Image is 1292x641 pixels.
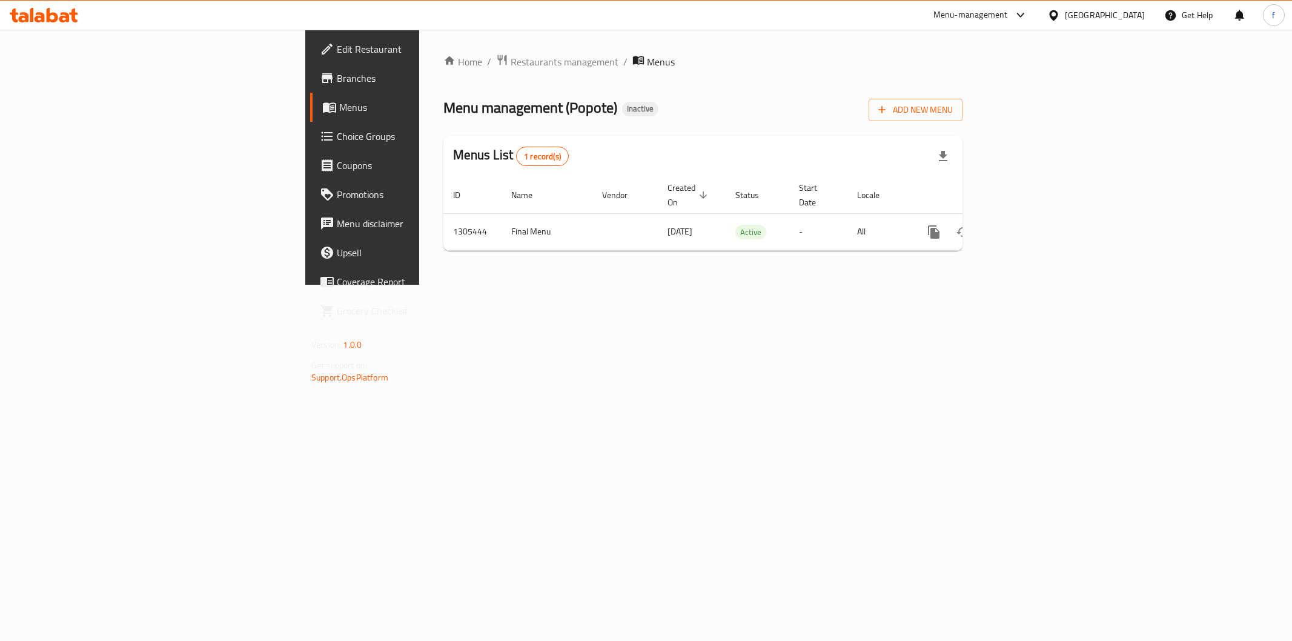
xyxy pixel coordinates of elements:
a: Edit Restaurant [310,35,521,64]
span: Version: [311,337,341,353]
td: Final Menu [502,213,592,250]
td: All [847,213,910,250]
span: Menu disclaimer [337,216,511,231]
a: Restaurants management [496,54,618,70]
span: Branches [337,71,511,85]
span: Menus [647,55,675,69]
span: Edit Restaurant [337,42,511,56]
button: more [919,218,949,247]
a: Branches [310,64,521,93]
a: Choice Groups [310,122,521,151]
span: 1 record(s) [517,151,568,162]
a: Promotions [310,180,521,209]
span: Coupons [337,158,511,173]
a: Grocery Checklist [310,296,521,325]
span: Choice Groups [337,129,511,144]
span: f [1272,8,1275,22]
span: Name [511,188,548,202]
span: [DATE] [668,224,692,239]
button: Add New Menu [869,99,962,121]
div: Menu-management [933,8,1008,22]
span: Add New Menu [878,102,953,118]
span: Coverage Report [337,274,511,289]
span: Inactive [622,104,658,114]
span: ID [453,188,476,202]
span: Grocery Checklist [337,304,511,318]
span: Active [735,225,766,239]
li: / [623,55,628,69]
span: Vendor [602,188,643,202]
span: Start Date [799,181,833,210]
span: Menu management ( Popote ) [443,94,617,121]
span: Menus [339,100,511,115]
nav: breadcrumb [443,54,962,70]
a: Upsell [310,238,521,267]
a: Coverage Report [310,267,521,296]
table: enhanced table [443,177,1045,251]
div: [GEOGRAPHIC_DATA] [1065,8,1145,22]
span: 1.0.0 [343,337,362,353]
span: Status [735,188,775,202]
a: Coupons [310,151,521,180]
span: Created On [668,181,711,210]
span: Get support on: [311,357,367,373]
span: Upsell [337,245,511,260]
span: Locale [857,188,895,202]
td: - [789,213,847,250]
button: Change Status [949,218,978,247]
div: Inactive [622,102,658,116]
a: Menu disclaimer [310,209,521,238]
div: Total records count [516,147,569,166]
a: Support.OpsPlatform [311,370,388,385]
span: Restaurants management [511,55,618,69]
h2: Menus List [453,146,569,166]
th: Actions [910,177,1045,214]
span: Promotions [337,187,511,202]
a: Menus [310,93,521,122]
